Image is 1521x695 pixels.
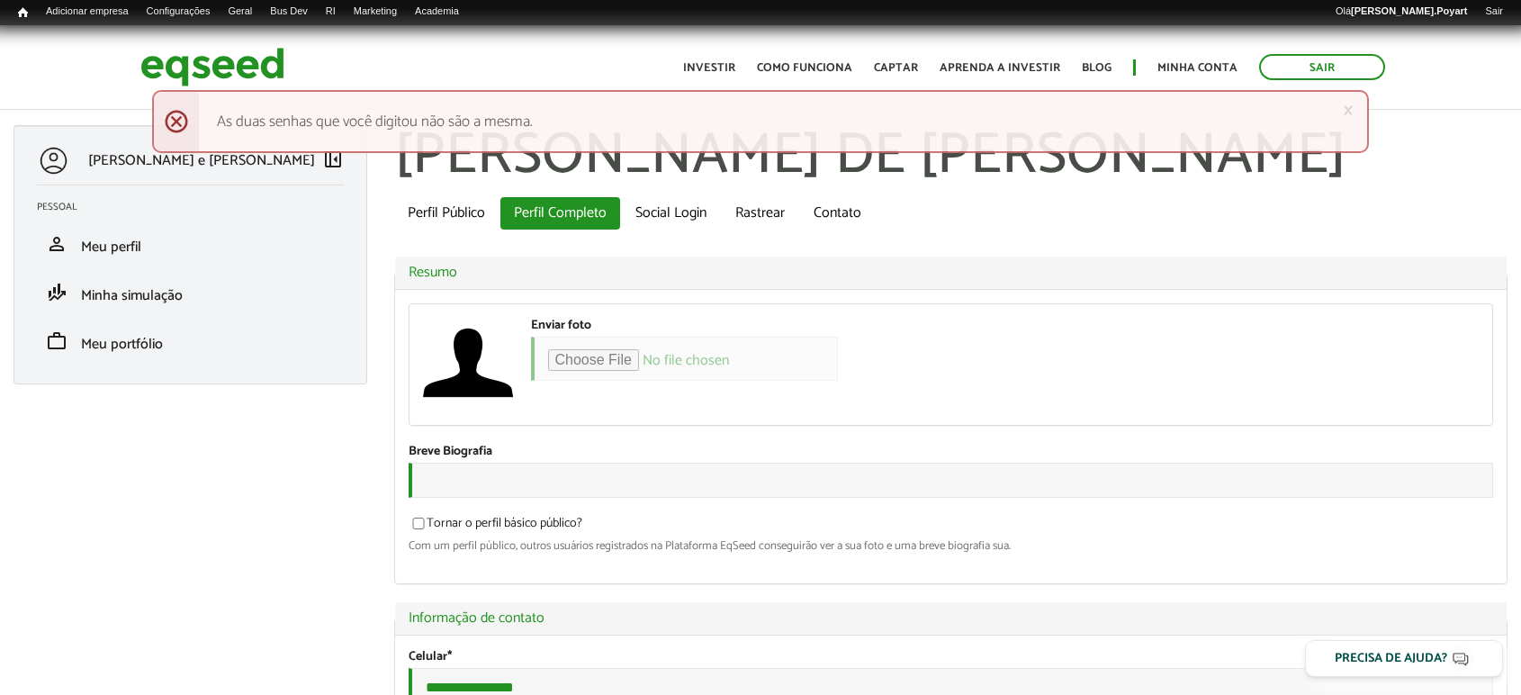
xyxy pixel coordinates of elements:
[722,197,798,230] a: Rastrear
[1351,5,1467,16] strong: [PERSON_NAME].Poyart
[88,152,315,169] p: [PERSON_NAME] e [PERSON_NAME]
[138,5,220,19] a: Configurações
[46,330,67,352] span: work
[447,646,452,667] span: Este campo é obrigatório.
[81,235,141,259] span: Meu perfil
[1343,101,1354,120] a: ×
[531,320,591,332] label: Enviar foto
[81,332,163,357] span: Meu portfólio
[394,125,1508,188] h1: [PERSON_NAME] DE [PERSON_NAME]
[402,518,435,529] input: Tornar o perfil básico público?
[1157,62,1237,74] a: Minha conta
[683,62,735,74] a: Investir
[37,330,344,352] a: workMeu portfólio
[37,282,344,303] a: finance_modeMinha simulação
[500,197,620,230] a: Perfil Completo
[345,5,406,19] a: Marketing
[940,62,1060,74] a: Aprenda a investir
[409,611,1494,626] a: Informação de contato
[23,220,357,268] li: Meu perfil
[37,5,138,19] a: Adicionar empresa
[46,282,67,303] span: finance_mode
[1476,5,1512,19] a: Sair
[800,197,875,230] a: Contato
[1082,62,1111,74] a: Blog
[622,197,720,230] a: Social Login
[317,5,345,19] a: RI
[37,202,357,212] h2: Pessoal
[423,318,513,408] a: Ver perfil do usuário.
[409,266,1494,280] a: Resumo
[46,233,67,255] span: person
[406,5,468,19] a: Academia
[1259,54,1385,80] a: Sair
[261,5,317,19] a: Bus Dev
[37,233,344,255] a: personMeu perfil
[140,43,284,91] img: EqSeed
[409,518,582,536] label: Tornar o perfil básico público?
[81,284,183,308] span: Minha simulação
[757,62,852,74] a: Como funciona
[23,268,357,317] li: Minha simulação
[18,6,28,19] span: Início
[152,90,1369,153] div: As duas senhas que você digitou não são a mesma.
[409,540,1494,552] div: Com um perfil público, outros usuários registrados na Plataforma EqSeed conseguirão ver a sua fot...
[409,651,452,663] label: Celular
[423,318,513,408] img: Foto de CLAUDIA REGINA DE GODOY AZEVEDO
[1327,5,1477,19] a: Olá[PERSON_NAME].Poyart
[23,317,357,366] li: Meu portfólio
[219,5,261,19] a: Geral
[874,62,918,74] a: Captar
[409,446,492,458] label: Breve Biografia
[394,197,499,230] a: Perfil Público
[9,5,37,22] a: Início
